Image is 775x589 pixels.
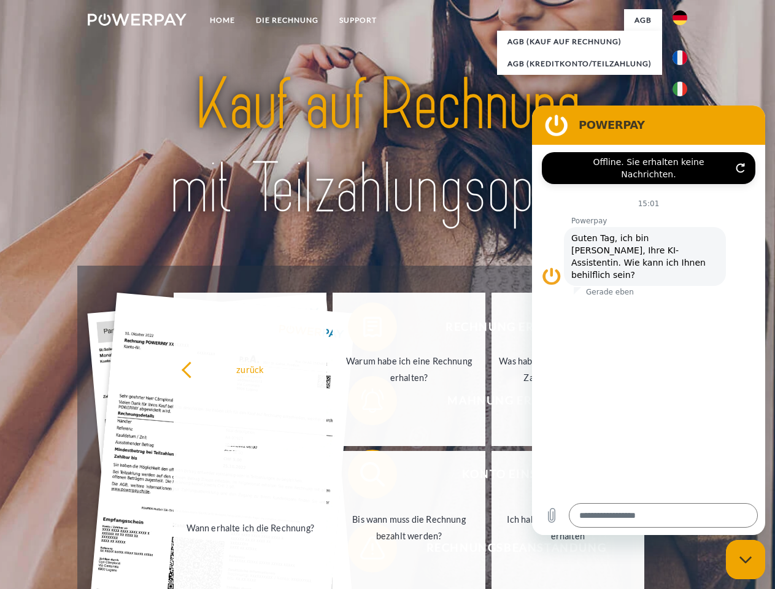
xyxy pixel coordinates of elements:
img: de [673,10,687,25]
div: Bis wann muss die Rechnung bezahlt werden? [340,511,478,544]
img: title-powerpay_de.svg [117,59,658,235]
div: Wann erhalte ich die Rechnung? [181,519,319,536]
a: DIE RECHNUNG [245,9,329,31]
iframe: Messaging-Fenster [532,106,765,535]
a: SUPPORT [329,9,387,31]
div: Ich habe nur eine Teillieferung erhalten [499,511,637,544]
div: zurück [181,361,319,377]
img: it [673,82,687,96]
img: fr [673,50,687,65]
div: Warum habe ich eine Rechnung erhalten? [340,353,478,386]
a: AGB (Kreditkonto/Teilzahlung) [497,53,662,75]
img: logo-powerpay-white.svg [88,13,187,26]
div: Was habe ich noch offen, ist meine Zahlung eingegangen? [499,353,637,386]
a: AGB (Kauf auf Rechnung) [497,31,662,53]
a: agb [624,9,662,31]
a: Was habe ich noch offen, ist meine Zahlung eingegangen? [492,293,644,446]
iframe: Schaltfläche zum Öffnen des Messaging-Fensters; Konversation läuft [726,540,765,579]
a: Home [199,9,245,31]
